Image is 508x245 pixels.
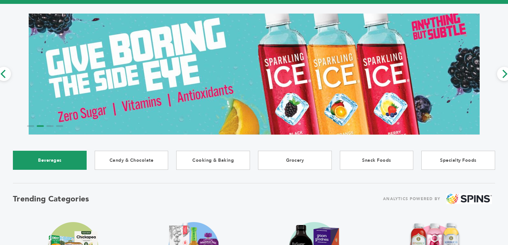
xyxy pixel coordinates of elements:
a: Beverages [13,151,87,170]
li: Page dot 4 [56,125,63,127]
a: Candy & Chocolate [95,151,168,170]
li: Page dot 3 [46,125,53,127]
h2: Trending Categories [13,194,89,204]
li: Page dot 1 [27,125,34,127]
a: Grocery [258,151,332,170]
span: ANALYTICS POWERED BY [383,195,440,203]
a: Cooking & Baking [176,151,250,170]
img: spins.png [446,194,492,204]
img: Marketplace Top Banner 2 [29,3,480,145]
li: Page dot 2 [37,125,44,127]
a: Snack Foods [340,151,414,170]
a: Specialty Foods [421,151,495,170]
